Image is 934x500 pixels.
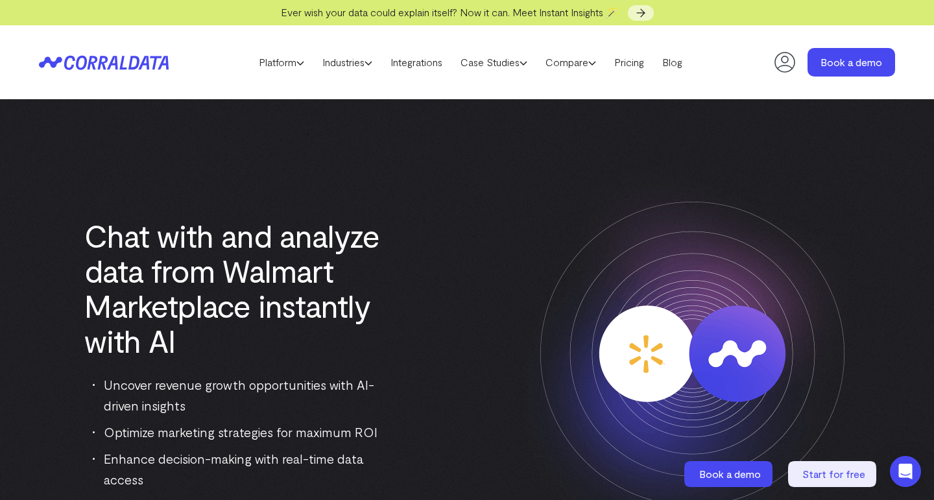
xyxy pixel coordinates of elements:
a: Blog [653,53,691,72]
a: Case Studies [451,53,536,72]
a: Compare [536,53,605,72]
li: Enhance decision-making with real-time data access [93,448,399,490]
h1: Chat with and analyze data from Walmart Marketplace instantly with AI [84,218,399,358]
span: Book a demo [699,468,761,480]
li: Optimize marketing strategies for maximum ROI [93,422,399,442]
a: Book a demo [684,461,775,487]
span: Start for free [802,468,865,480]
a: Pricing [605,53,653,72]
a: Industries [313,53,381,72]
a: Book a demo [808,48,895,77]
a: Platform [250,53,313,72]
a: Integrations [381,53,451,72]
div: Open Intercom Messenger [890,456,921,487]
span: Ever wish your data could explain itself? Now it can. Meet Instant Insights 🪄 [281,6,619,18]
a: Start for free [788,461,879,487]
li: Uncover revenue growth opportunities with AI-driven insights [93,374,399,416]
